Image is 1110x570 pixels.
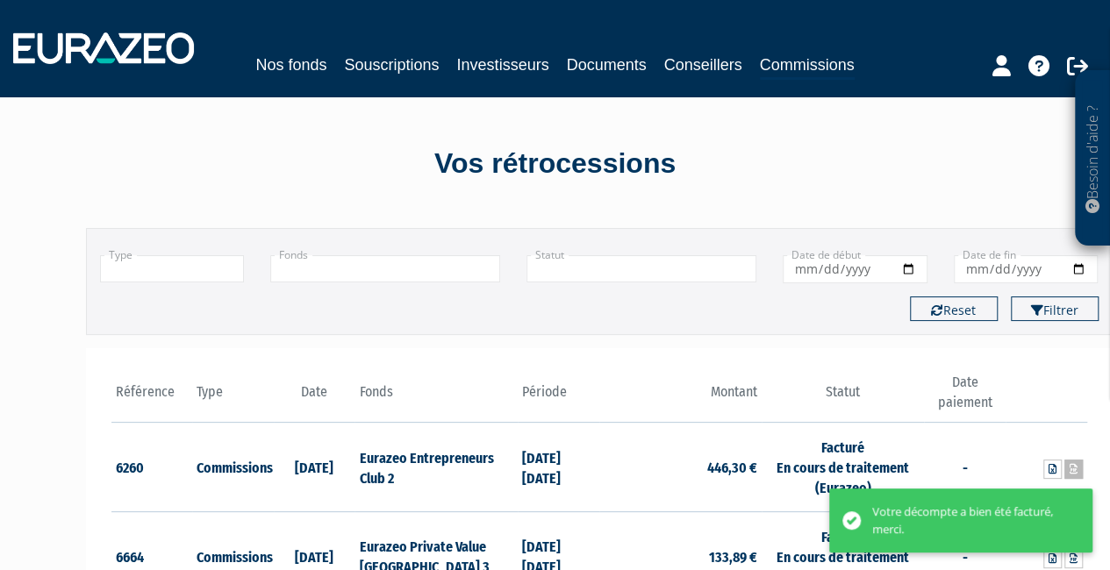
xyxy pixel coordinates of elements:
img: 1732889491-logotype_eurazeo_blanc_rvb.png [13,32,194,64]
div: Votre décompte a bien été facturé, merci. [872,503,1066,538]
th: Montant [599,373,762,423]
button: Filtrer [1011,296,1099,321]
td: 6260 [111,423,193,512]
a: Documents [567,53,647,77]
a: Nos fonds [255,53,326,77]
a: Commissions [760,53,855,80]
td: [DATE] [DATE] [518,423,599,512]
a: Souscriptions [344,53,439,77]
th: Statut [762,373,924,423]
div: Vos rétrocessions [55,144,1056,184]
th: Type [192,373,274,423]
td: [DATE] [274,423,355,512]
th: Référence [111,373,193,423]
th: Date [274,373,355,423]
td: Facturé En cours de traitement (Eurazeo) [762,423,924,512]
button: Reset [910,296,998,321]
a: Investisseurs [456,53,548,77]
th: Période [518,373,599,423]
a: Conseillers [664,53,742,77]
td: - [924,423,1006,512]
td: Eurazeo Entrepreneurs Club 2 [354,423,517,512]
td: 446,30 € [599,423,762,512]
p: Besoin d'aide ? [1083,80,1103,238]
td: Commissions [192,423,274,512]
th: Fonds [354,373,517,423]
th: Date paiement [924,373,1006,423]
